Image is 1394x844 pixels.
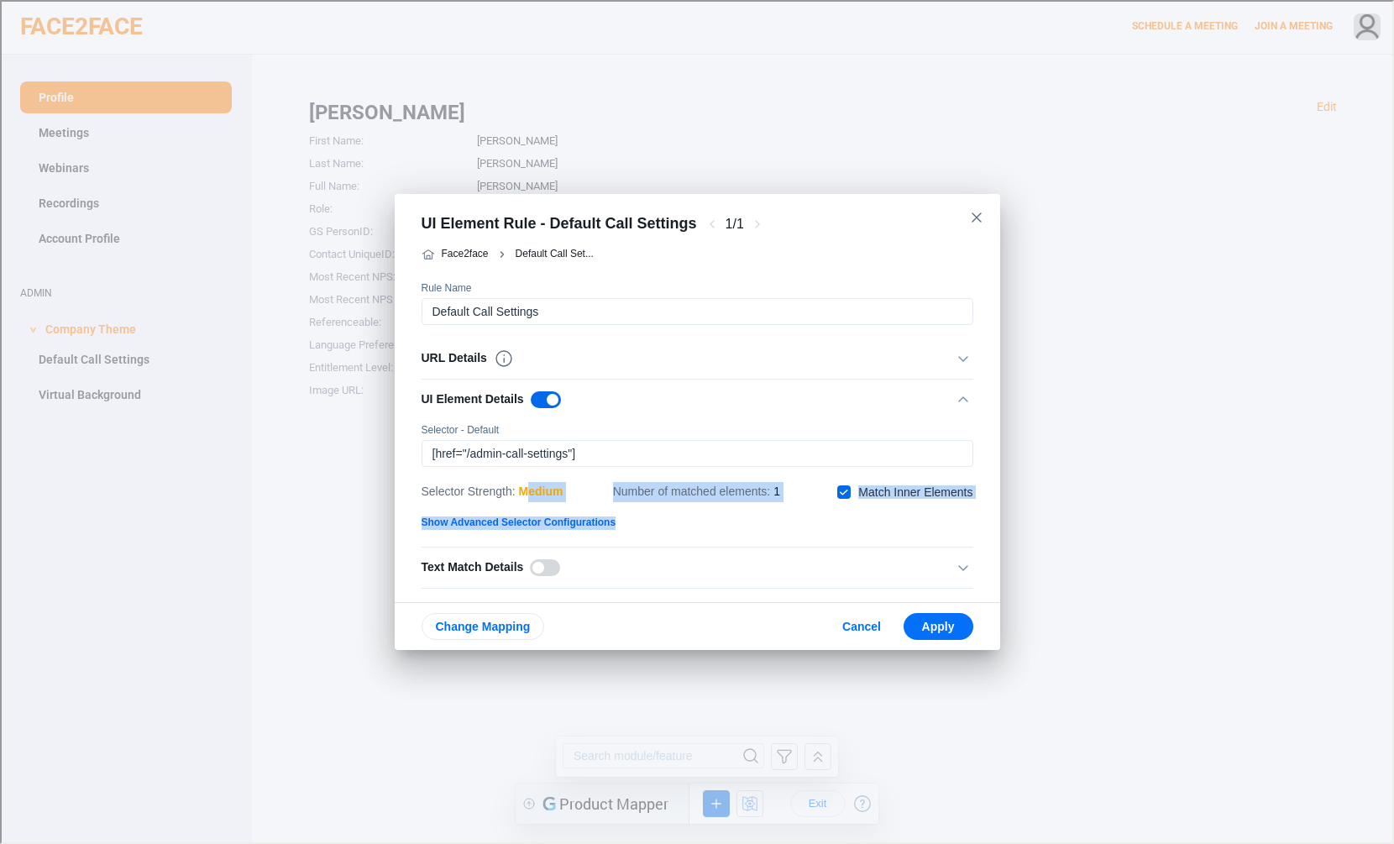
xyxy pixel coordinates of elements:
[440,246,487,259] div: Face2face
[420,378,972,418] div: UI Element Details
[420,515,972,528] div: Show Advanced Selector Configurations
[420,422,970,435] div: Selector - Default
[420,388,559,408] div: UI Element Details
[289,13,316,27] span: Exit
[420,480,562,501] div: Selector Strength :
[514,246,592,259] div: Default Call Set...
[857,484,971,497] div: Match Inner Elements
[825,611,895,638] button: Cancel
[420,611,543,638] button: Change Mapping
[902,611,972,638] button: Apply
[420,546,972,586] div: Text Match Details
[421,439,951,464] input: Enter Selector
[420,337,972,377] div: URL Details
[275,7,330,34] button: Exit
[420,280,970,293] div: Rule Name
[420,212,695,233] div: UI Element Rule - Default Call Settings
[611,480,778,501] div: Number of matched elements :
[420,347,512,367] div: URL Details
[772,480,778,501] div: 1
[421,297,951,322] input: Enter Rule Name
[839,618,882,632] span: Cancel
[420,556,559,576] div: Text Match Details
[724,212,742,233] div: 1 / 1
[434,618,529,632] span: Change Mapping
[915,618,958,632] span: Apply
[8,7,185,32] input: Search module/feature
[517,480,562,501] div: medium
